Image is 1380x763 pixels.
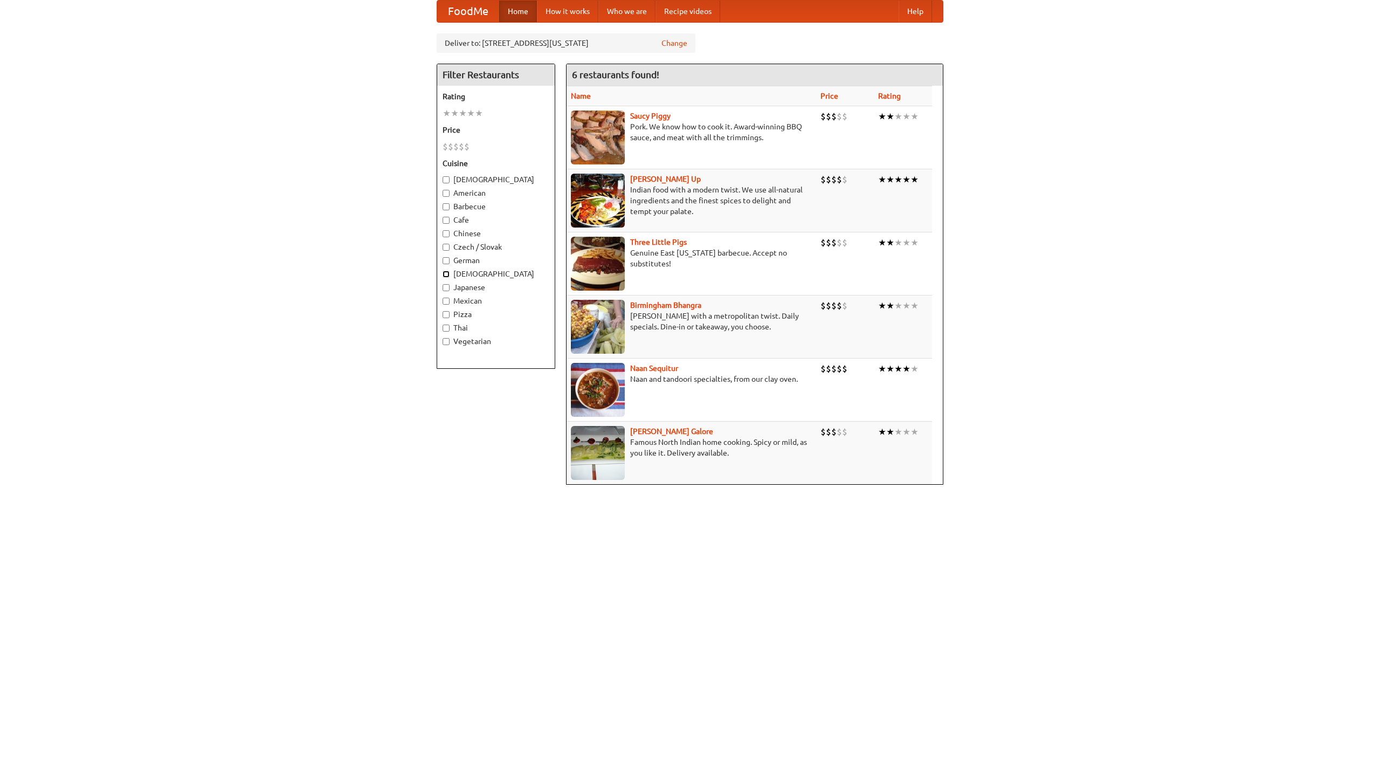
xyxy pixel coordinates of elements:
[894,111,902,122] li: ★
[886,174,894,185] li: ★
[443,91,549,102] h5: Rating
[443,336,549,347] label: Vegetarian
[820,174,826,185] li: $
[910,363,919,375] li: ★
[630,301,701,310] a: Birmingham Bhangra
[459,141,464,153] li: $
[451,107,459,119] li: ★
[661,38,687,49] a: Change
[910,426,919,438] li: ★
[842,174,847,185] li: $
[630,175,701,183] a: [PERSON_NAME] Up
[842,363,847,375] li: $
[443,242,549,252] label: Czech / Slovak
[820,300,826,312] li: $
[571,374,812,384] p: Naan and tandoori specialties, from our clay oven.
[437,1,499,22] a: FoodMe
[475,107,483,119] li: ★
[571,437,812,458] p: Famous North Indian home cooking. Spicy or mild, as you like it. Delivery available.
[459,107,467,119] li: ★
[443,271,450,278] input: [DEMOGRAPHIC_DATA]
[878,300,886,312] li: ★
[571,237,625,291] img: littlepigs.jpg
[837,111,842,122] li: $
[837,174,842,185] li: $
[886,237,894,249] li: ★
[443,188,549,198] label: American
[571,174,625,228] img: curryup.jpg
[894,300,902,312] li: ★
[842,111,847,122] li: $
[902,174,910,185] li: ★
[831,174,837,185] li: $
[464,141,470,153] li: $
[826,237,831,249] li: $
[878,363,886,375] li: ★
[878,174,886,185] li: ★
[443,295,549,306] label: Mexican
[571,300,625,354] img: bhangra.jpg
[894,237,902,249] li: ★
[443,338,450,345] input: Vegetarian
[831,300,837,312] li: $
[842,237,847,249] li: $
[443,257,450,264] input: German
[443,203,450,210] input: Barbecue
[842,300,847,312] li: $
[902,300,910,312] li: ★
[886,426,894,438] li: ★
[571,426,625,480] img: currygalore.jpg
[894,363,902,375] li: ★
[443,228,549,239] label: Chinese
[437,64,555,86] h4: Filter Restaurants
[826,426,831,438] li: $
[443,190,450,197] input: American
[831,426,837,438] li: $
[443,325,450,332] input: Thai
[831,237,837,249] li: $
[537,1,598,22] a: How it works
[571,248,812,269] p: Genuine East [US_STATE] barbecue. Accept no substitutes!
[571,121,812,143] p: Pork. We know how to cook it. Award-winning BBQ sauce, and meat with all the trimmings.
[630,238,687,246] a: Three Little Pigs
[910,174,919,185] li: ★
[630,427,713,436] a: [PERSON_NAME] Galore
[443,244,450,251] input: Czech / Slovak
[894,174,902,185] li: ★
[572,70,659,80] ng-pluralize: 6 restaurants found!
[630,112,671,120] a: Saucy Piggy
[443,141,448,153] li: $
[443,298,450,305] input: Mexican
[878,237,886,249] li: ★
[826,174,831,185] li: $
[443,158,549,169] h5: Cuisine
[820,237,826,249] li: $
[902,237,910,249] li: ★
[910,237,919,249] li: ★
[499,1,537,22] a: Home
[820,363,826,375] li: $
[443,125,549,135] h5: Price
[443,217,450,224] input: Cafe
[571,92,591,100] a: Name
[443,309,549,320] label: Pizza
[902,363,910,375] li: ★
[571,363,625,417] img: naansequitur.jpg
[837,426,842,438] li: $
[443,107,451,119] li: ★
[630,364,678,373] a: Naan Sequitur
[878,111,886,122] li: ★
[826,363,831,375] li: $
[886,300,894,312] li: ★
[571,184,812,217] p: Indian food with a modern twist. We use all-natural ingredients and the finest spices to delight ...
[443,174,549,185] label: [DEMOGRAPHIC_DATA]
[443,215,549,225] label: Cafe
[837,300,842,312] li: $
[886,111,894,122] li: ★
[878,426,886,438] li: ★
[826,300,831,312] li: $
[837,237,842,249] li: $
